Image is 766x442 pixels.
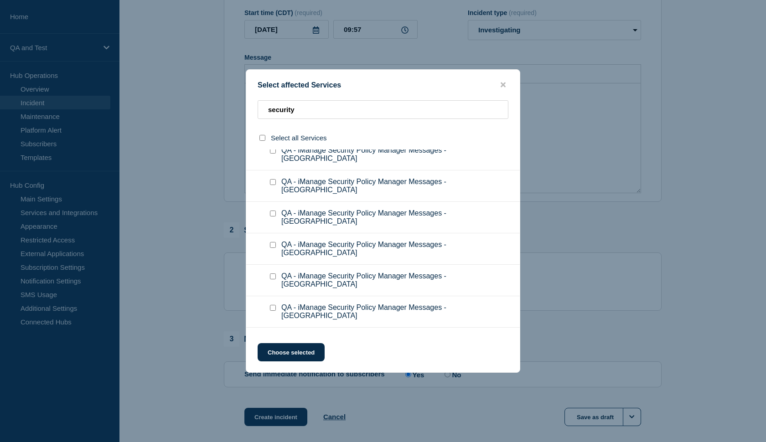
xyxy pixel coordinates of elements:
input: QA - iManage Security Policy Manager Messages - West Germany checkbox [270,242,276,248]
input: QA - iManage Security Policy Manager Messages - Switzerland checkbox [270,179,276,185]
button: Choose selected [258,343,325,361]
span: QA - iManage Security Policy Manager Messages - [GEOGRAPHIC_DATA] [281,272,507,288]
input: QA - iManage Security Policy Manager Messages - Australia checkbox [270,273,276,279]
span: QA - iManage Security Policy Manager Messages - [GEOGRAPHIC_DATA] [281,146,507,163]
input: QA - iManage Security Policy Manager Messages - UK checkbox [270,148,276,154]
input: select all checkbox [259,135,265,141]
span: QA - iManage Security Policy Manager Messages - [GEOGRAPHIC_DATA] [281,178,507,194]
span: QA - iManage Security Policy Manager Messages - [GEOGRAPHIC_DATA] [281,303,507,320]
input: QA - iManage Security Policy Manager Messages - Japan checkbox [270,305,276,311]
input: Search [258,100,508,119]
button: close button [498,81,508,89]
input: QA - iManage Security Policy Manager Messages - Germany checkbox [270,211,276,216]
span: QA - iManage Security Policy Manager Messages - [GEOGRAPHIC_DATA] [281,241,507,257]
span: QA - iManage Security Policy Manager Messages - [GEOGRAPHIC_DATA] [281,209,507,226]
span: Select all Services [271,134,327,142]
div: Select affected Services [246,81,520,89]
